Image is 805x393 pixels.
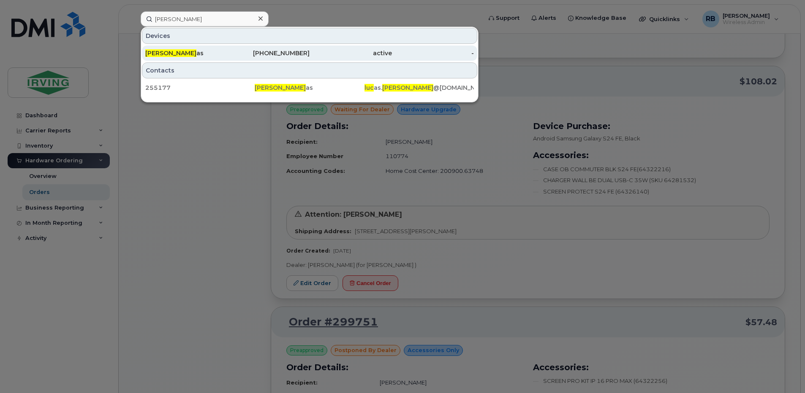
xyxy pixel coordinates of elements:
[255,84,306,92] span: [PERSON_NAME]
[142,80,477,95] a: 255177[PERSON_NAME]aslucas.[PERSON_NAME]@[DOMAIN_NAME]
[310,49,392,57] div: active
[392,49,474,57] div: -
[142,46,477,61] a: [PERSON_NAME]as[PHONE_NUMBER]active-
[145,83,255,92] div: 255177
[145,49,228,57] div: as
[382,84,433,92] span: [PERSON_NAME]
[141,11,269,27] input: Find something...
[364,83,474,92] div: as. @[DOMAIN_NAME]
[364,84,374,92] span: luc
[142,28,477,44] div: Devices
[255,83,364,92] div: as
[145,49,196,57] span: [PERSON_NAME]
[228,49,310,57] div: [PHONE_NUMBER]
[142,62,477,78] div: Contacts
